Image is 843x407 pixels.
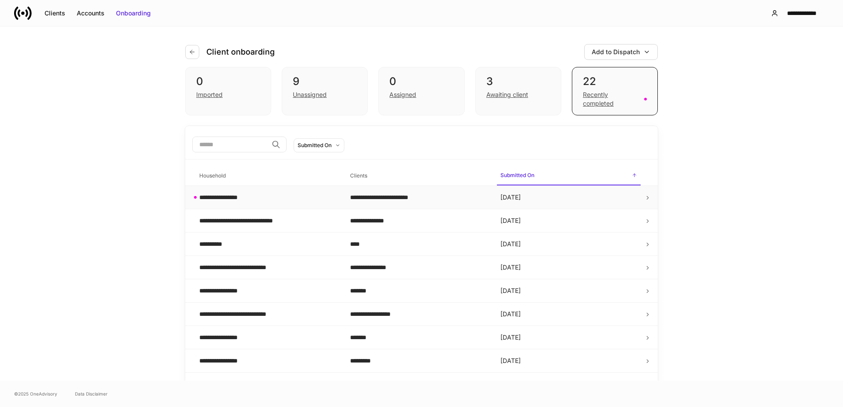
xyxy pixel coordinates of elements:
[493,303,644,326] td: [DATE]
[500,171,534,179] h6: Submitted On
[493,349,644,373] td: [DATE]
[475,67,561,115] div: 3Awaiting client
[493,326,644,349] td: [DATE]
[493,279,644,303] td: [DATE]
[389,74,453,89] div: 0
[583,74,647,89] div: 22
[350,171,367,180] h6: Clients
[584,44,658,60] button: Add to Dispatch
[493,256,644,279] td: [DATE]
[45,9,65,18] div: Clients
[196,90,223,99] div: Imported
[14,390,57,397] span: © 2025 OneAdvisory
[294,138,344,152] button: Submitted On
[293,74,357,89] div: 9
[493,186,644,209] td: [DATE]
[347,167,490,185] span: Clients
[389,90,416,99] div: Assigned
[493,209,644,233] td: [DATE]
[39,6,71,20] button: Clients
[282,67,368,115] div: 9Unassigned
[298,141,332,149] div: Submitted On
[493,233,644,256] td: [DATE]
[293,90,327,99] div: Unassigned
[71,6,110,20] button: Accounts
[199,171,226,180] h6: Household
[196,74,260,89] div: 0
[486,90,528,99] div: Awaiting client
[378,67,464,115] div: 0Assigned
[206,47,275,57] h4: Client onboarding
[592,48,640,56] div: Add to Dispatch
[116,9,151,18] div: Onboarding
[572,67,658,115] div: 22Recently completed
[196,167,339,185] span: Household
[77,9,104,18] div: Accounts
[486,74,550,89] div: 3
[583,90,639,108] div: Recently completed
[185,67,271,115] div: 0Imported
[493,373,644,396] td: [DATE]
[110,6,157,20] button: Onboarding
[497,166,641,185] span: Submitted On
[75,390,108,397] a: Data Disclaimer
